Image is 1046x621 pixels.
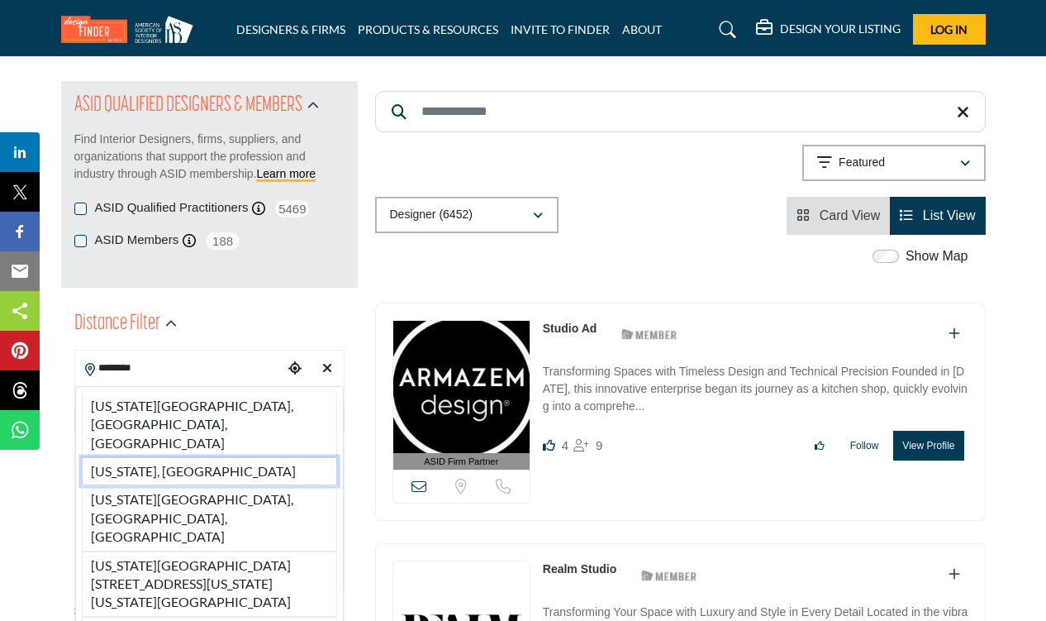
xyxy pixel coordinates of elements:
[74,131,345,183] p: Find Interior Designers, firms, suppliers, and organizations that support the profession and indu...
[74,203,87,215] input: ASID Qualified Practitioners checkbox
[622,22,662,36] a: ABOUT
[75,352,283,385] input: Search Location
[82,393,337,457] li: [US_STATE][GEOGRAPHIC_DATA], [GEOGRAPHIC_DATA], [GEOGRAPHIC_DATA]
[393,321,530,471] a: ASID Firm Partner
[543,353,968,418] a: Transforming Spaces with Timeless Design and Technical Precision Founded in [DATE], this innovati...
[358,22,498,36] a: PRODUCTS & RESOURCES
[511,22,610,36] a: INVITE TO FINDER
[796,208,880,222] a: View Card
[375,91,986,132] input: Search Keyword
[74,309,160,339] h2: Distance Filter
[543,561,616,578] p: Realm Studio
[923,208,976,222] span: List View
[787,197,890,235] li: Card View
[612,324,687,345] img: ASID Members Badge Icon
[204,231,241,251] span: 188
[890,197,985,235] li: List View
[802,145,986,181] button: Featured
[703,17,747,43] a: Search
[543,320,597,337] p: Studio Ad
[424,455,498,469] span: ASID Firm Partner
[393,321,530,453] img: Studio Ad
[839,432,890,460] button: Follow
[632,565,706,585] img: ASID Members Badge Icon
[74,235,87,247] input: ASID Members checkbox
[82,457,337,485] li: [US_STATE], [GEOGRAPHIC_DATA]
[543,439,555,451] i: Likes
[949,567,960,581] a: Add To List
[780,21,901,36] h5: DESIGN YOUR LISTING
[82,552,337,617] li: [US_STATE][GEOGRAPHIC_DATA][STREET_ADDRESS][US_STATE][US_STATE][GEOGRAPHIC_DATA]
[913,14,986,45] button: Log In
[756,20,901,40] div: DESIGN YOUR LISTING
[906,246,968,266] label: Show Map
[257,167,316,180] a: Learn more
[82,485,337,551] li: [US_STATE][GEOGRAPHIC_DATA], [GEOGRAPHIC_DATA], [GEOGRAPHIC_DATA]
[95,231,179,250] label: ASID Members
[900,208,975,222] a: View List
[315,351,339,387] div: Clear search location
[543,562,616,576] a: Realm Studio
[390,207,473,223] p: Designer (6452)
[283,351,307,387] div: Choose your current location
[375,197,559,233] button: Designer (6452)
[236,22,345,36] a: DESIGNERS & FIRMS
[273,198,311,219] span: 5469
[543,322,597,335] a: Studio Ad
[573,436,602,456] div: Followers
[893,431,963,461] button: View Profile
[95,198,249,217] label: ASID Qualified Practitioners
[562,438,568,452] span: 4
[74,603,345,620] div: Search within:
[543,363,968,418] p: Transforming Spaces with Timeless Design and Technical Precision Founded in [DATE], this innovati...
[930,22,968,36] span: Log In
[949,327,960,341] a: Add To List
[74,91,302,121] h2: ASID QUALIFIED DESIGNERS & MEMBERS
[596,438,602,452] span: 9
[804,432,835,460] button: Like listing
[61,16,202,43] img: Site Logo
[820,208,881,222] span: Card View
[839,155,885,171] p: Featured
